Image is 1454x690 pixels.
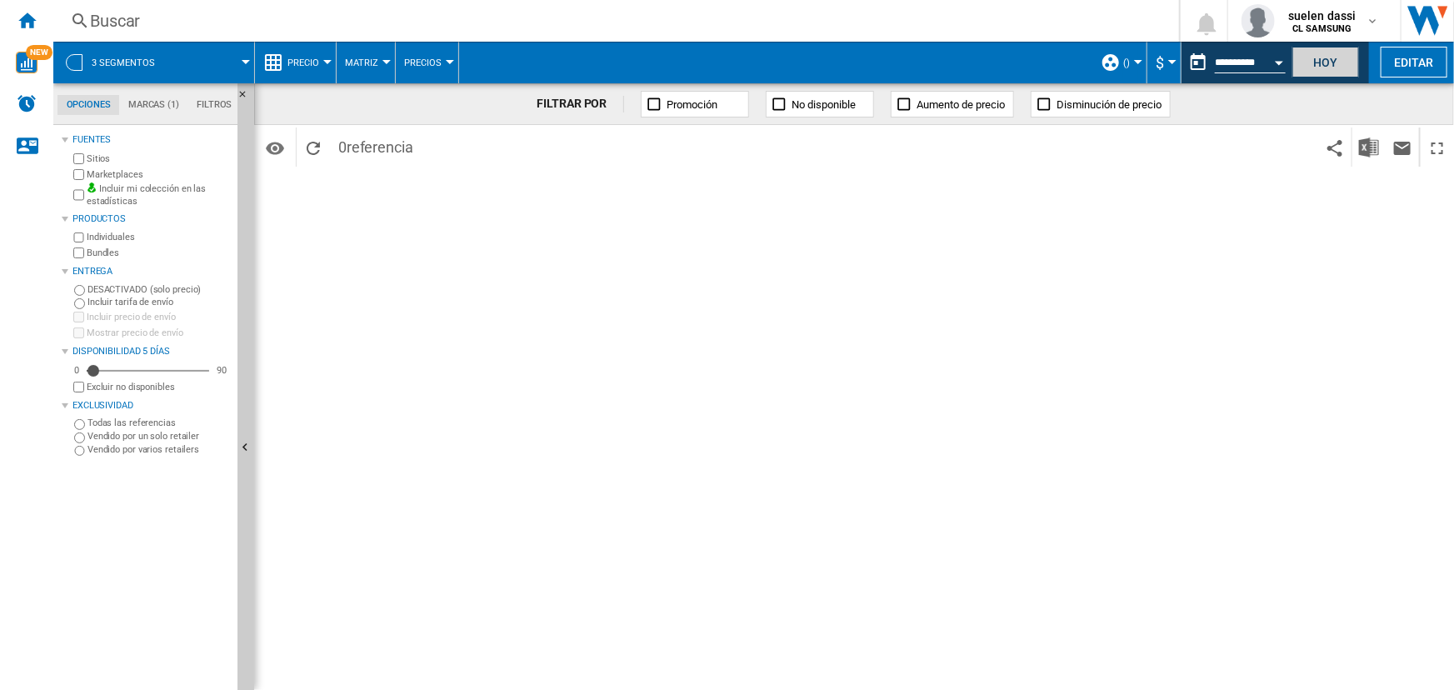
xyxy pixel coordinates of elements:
[1031,91,1171,117] button: Disminución de precio
[667,98,717,111] span: Promoción
[1123,42,1138,83] button: ()
[188,95,241,115] md-tab-item: Filtros
[87,182,231,208] label: Incluir mi colección en las estadísticas
[212,364,231,377] div: 90
[537,96,625,112] div: FILTRAR POR
[87,311,231,323] label: Incluir precio de envío
[1386,127,1419,167] button: Enviar este reporte por correo electrónico
[287,57,319,68] span: Precio
[1288,7,1357,24] span: suelen dassi
[641,91,749,117] button: Promoción
[404,42,450,83] button: Precios
[1292,47,1359,77] button: Hoy
[404,57,442,68] span: Precios
[73,185,84,206] input: Incluir mi colección en las estadísticas
[87,443,231,456] label: Vendido por varios retailers
[72,345,231,358] div: Disponibilidad 5 Días
[237,83,257,113] button: Ocultar
[73,247,84,258] input: Bundles
[87,327,231,339] label: Mostrar precio de envío
[87,381,231,393] label: Excluir no disponibles
[1147,42,1182,83] md-menu: Currency
[87,283,231,296] label: DESACTIVADO (solo precio)
[72,399,231,412] div: Exclusividad
[74,419,85,430] input: Todas las referencias
[1359,137,1379,157] img: excel-24x24.png
[74,298,85,309] input: Incluir tarifa de envío
[74,285,85,296] input: DESACTIVADO (solo precio)
[1292,23,1352,34] b: CL SAMSUNG
[87,430,231,442] label: Vendido por un solo retailer
[87,417,231,429] label: Todas las referencias
[73,382,84,392] input: Mostrar precio de envío
[766,91,874,117] button: No disponible
[73,153,84,164] input: Sitios
[73,232,84,243] input: Individuales
[297,127,330,167] button: Recargar
[263,42,327,83] div: Precio
[345,57,378,68] span: Matriz
[1156,54,1164,72] span: $
[1352,127,1386,167] button: Descargar en Excel
[1182,42,1289,83] div: Este reporte se basa en una fecha en el pasado.
[62,42,246,83] div: 3 segmentos
[87,182,97,192] img: mysite-bg-18x18.png
[16,52,37,73] img: wise-card.svg
[1264,45,1294,75] button: Open calendar
[891,91,1014,117] button: Aumento de precio
[87,247,231,259] label: Bundles
[72,212,231,226] div: Productos
[1101,42,1138,83] div: ()
[287,42,327,83] button: Precio
[1057,98,1162,111] span: Disminución de precio
[92,42,172,83] button: 3 segmentos
[87,296,231,308] label: Incluir tarifa de envío
[87,152,231,165] label: Sitios
[57,95,119,115] md-tab-item: Opciones
[90,9,1136,32] div: Buscar
[74,446,85,457] input: Vendido por varios retailers
[70,364,83,377] div: 0
[347,138,413,156] span: referencia
[330,127,422,162] span: 0
[1123,57,1130,68] span: ()
[1381,47,1447,77] button: Editar
[73,312,84,322] input: Incluir precio de envío
[72,133,231,147] div: Fuentes
[917,98,1005,111] span: Aumento de precio
[1156,42,1172,83] button: $
[87,362,209,379] md-slider: Disponibilidad
[258,132,292,162] button: Opciones
[1318,127,1352,167] button: Compartir este marcador con otros
[119,95,187,115] md-tab-item: Marcas (1)
[345,42,387,83] button: Matriz
[73,327,84,338] input: Mostrar precio de envío
[73,169,84,180] input: Marketplaces
[26,45,52,60] span: NEW
[1421,127,1454,167] button: Maximizar
[1242,4,1275,37] img: profile.jpg
[1182,46,1215,79] button: md-calendar
[92,57,155,68] span: 3 segmentos
[792,98,856,111] span: No disponible
[72,265,231,278] div: Entrega
[87,168,231,181] label: Marketplaces
[87,231,231,243] label: Individuales
[17,93,37,113] img: alerts-logo.svg
[74,432,85,443] input: Vendido por un solo retailer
